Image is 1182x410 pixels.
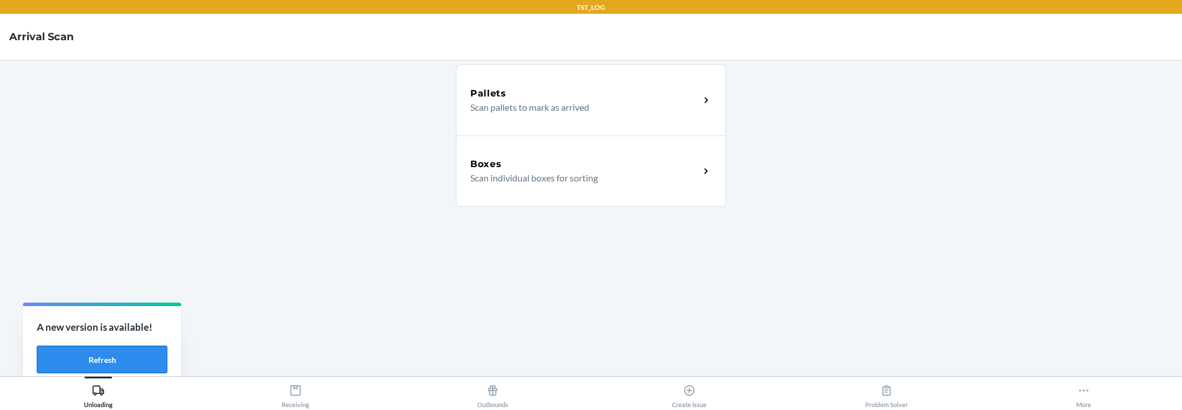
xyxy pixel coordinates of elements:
div: Receiving [282,380,309,408]
div: Unloading [84,380,113,408]
div: More [1076,380,1091,408]
button: Refresh [37,346,167,373]
button: Problem Solver [788,377,985,408]
div: Create Issue [672,380,707,408]
div: Outbounds [477,380,508,408]
button: Outbounds [394,377,591,408]
h4: Arrival Scan [9,29,74,44]
p: Scan pallets to mark as arrived [470,100,690,114]
a: PalletsScan pallets to mark as arrived [456,64,726,136]
a: BoxesScan individual boxes for sorting [456,136,726,207]
h5: Pallets [470,87,506,100]
button: Create Issue [591,377,788,408]
p: A new version is available! [37,320,167,335]
button: More [985,377,1182,408]
button: Receiving [197,377,394,408]
p: TST_LOG [577,2,605,13]
h5: Boxes [470,157,502,171]
p: Scan individual boxes for sorting [470,171,690,185]
div: Problem Solver [865,380,908,408]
